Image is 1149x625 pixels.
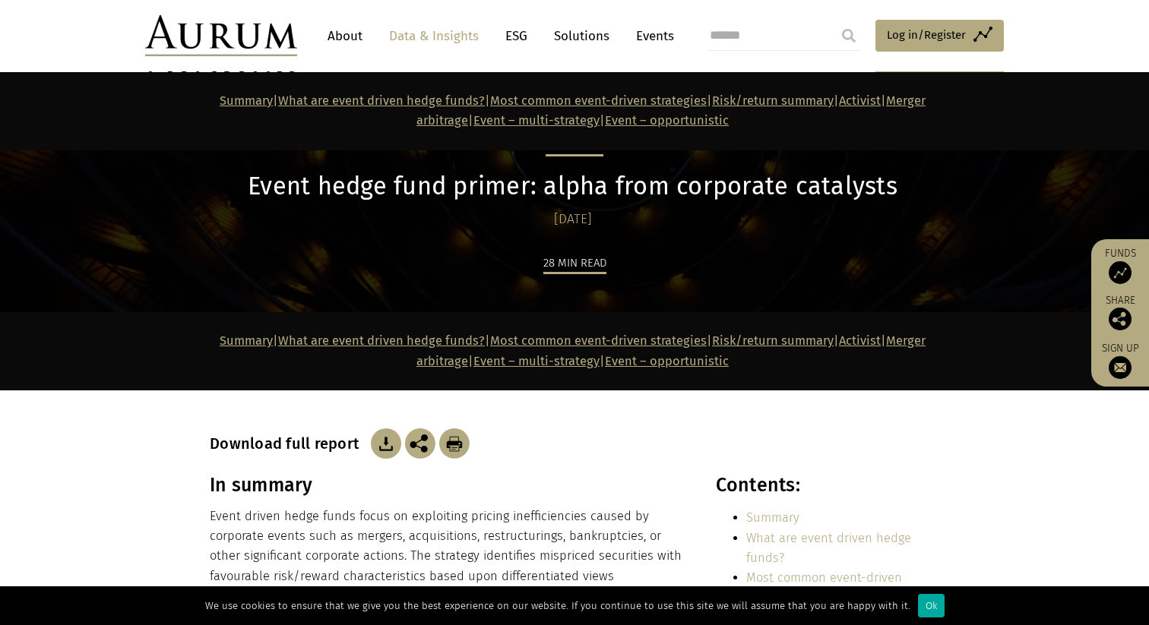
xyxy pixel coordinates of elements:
[320,22,370,50] a: About
[716,474,935,497] h3: Contents:
[712,93,834,108] a: Risk/return summary
[875,20,1004,52] a: Log in/Register
[405,428,435,459] img: Share this post
[1099,247,1141,284] a: Funds
[210,474,682,497] h3: In summary
[543,254,606,274] div: 28 min read
[473,113,600,128] a: Event – multi-strategy
[918,594,945,617] div: Ok
[1109,261,1132,284] img: Access Funds
[278,93,485,108] a: What are event driven hedge funds?
[605,354,729,368] a: Event – opportunistic
[371,428,401,459] img: Download Article
[746,510,799,525] a: Summary
[712,333,834,348] a: Risk/return summary
[473,354,600,368] a: Event – multi-strategy
[210,209,935,230] div: [DATE]
[220,93,926,128] strong: | | | | | | |
[278,333,485,348] a: What are event driven hedge funds?
[546,22,617,50] a: Solutions
[1109,356,1132,379] img: Sign up to our newsletter
[381,22,486,50] a: Data & Insights
[628,22,674,50] a: Events
[210,434,367,453] h3: Download full report
[887,26,966,44] span: Log in/Register
[1099,342,1141,379] a: Sign up
[746,531,911,565] a: What are event driven hedge funds?
[498,22,535,50] a: ESG
[490,93,707,108] a: Most common event-driven strategies
[220,333,926,368] strong: | | | | | | |
[834,21,864,51] input: Submit
[145,15,297,56] img: Aurum
[490,333,707,348] a: Most common event-driven strategies
[1109,308,1132,330] img: Share this post
[605,113,729,128] a: Event – opportunistic
[439,428,470,459] img: Download Article
[220,93,273,108] a: Summary
[839,93,881,108] a: Activist
[210,172,935,201] h1: Event hedge fund primer: alpha from corporate catalysts
[746,570,902,604] a: Most common event-driven strategies
[839,333,881,348] a: Activist
[220,333,273,348] a: Summary
[1099,295,1141,330] div: Share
